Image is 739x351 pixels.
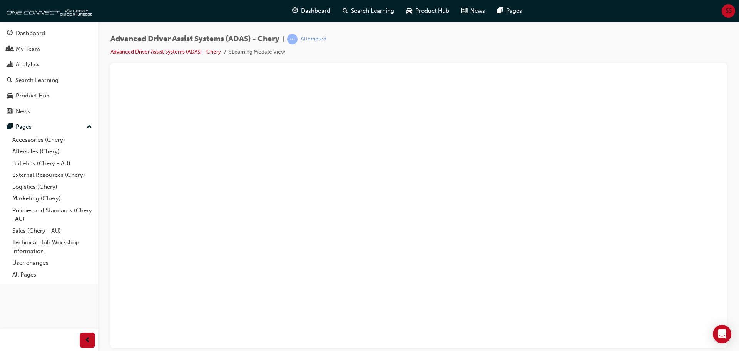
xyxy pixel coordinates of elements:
span: Dashboard [301,7,330,15]
span: guage-icon [7,30,13,37]
a: Accessories (Chery) [9,134,95,146]
div: Dashboard [16,29,45,38]
span: car-icon [7,92,13,99]
span: Pages [506,7,522,15]
span: learningRecordVerb_ATTEMPT-icon [287,34,298,44]
a: car-iconProduct Hub [400,3,455,19]
span: News [470,7,485,15]
a: News [3,104,95,119]
span: news-icon [461,6,467,16]
a: Policies and Standards (Chery -AU) [9,205,95,225]
a: My Team [3,42,95,56]
span: up-icon [87,122,92,132]
img: oneconnect [4,3,92,18]
div: Attempted [301,35,326,43]
a: news-iconNews [455,3,491,19]
span: car-icon [406,6,412,16]
span: guage-icon [292,6,298,16]
span: chart-icon [7,61,13,68]
span: news-icon [7,108,13,115]
span: pages-icon [7,124,13,131]
a: Search Learning [3,73,95,87]
a: Marketing (Chery) [9,193,95,205]
span: people-icon [7,46,13,53]
a: External Resources (Chery) [9,169,95,181]
div: Product Hub [16,91,50,100]
a: Logistics (Chery) [9,181,95,193]
span: pages-icon [497,6,503,16]
button: Pages [3,120,95,134]
a: Bulletins (Chery - AU) [9,158,95,170]
div: Pages [16,123,32,131]
div: Search Learning [15,76,59,85]
span: Search Learning [351,7,394,15]
a: Technical Hub Workshop information [9,237,95,257]
a: search-iconSearch Learning [336,3,400,19]
span: SS [726,7,732,15]
span: search-icon [343,6,348,16]
span: search-icon [7,77,12,84]
button: SS [722,4,735,18]
a: Aftersales (Chery) [9,146,95,158]
a: Analytics [3,57,95,72]
div: News [16,107,30,116]
div: Analytics [16,60,40,69]
span: | [283,35,284,44]
button: DashboardMy TeamAnalyticsSearch LearningProduct HubNews [3,25,95,120]
a: User changes [9,257,95,269]
a: guage-iconDashboard [286,3,336,19]
div: Open Intercom Messenger [713,325,731,343]
a: Dashboard [3,26,95,40]
a: pages-iconPages [491,3,528,19]
a: Sales (Chery - AU) [9,225,95,237]
a: Advanced Driver Assist Systems (ADAS) - Chery [110,49,221,55]
span: Product Hub [415,7,449,15]
a: All Pages [9,269,95,281]
span: prev-icon [85,336,90,345]
a: Product Hub [3,89,95,103]
span: Advanced Driver Assist Systems (ADAS) - Chery [110,35,279,44]
div: My Team [16,45,40,54]
li: eLearning Module View [229,48,285,57]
